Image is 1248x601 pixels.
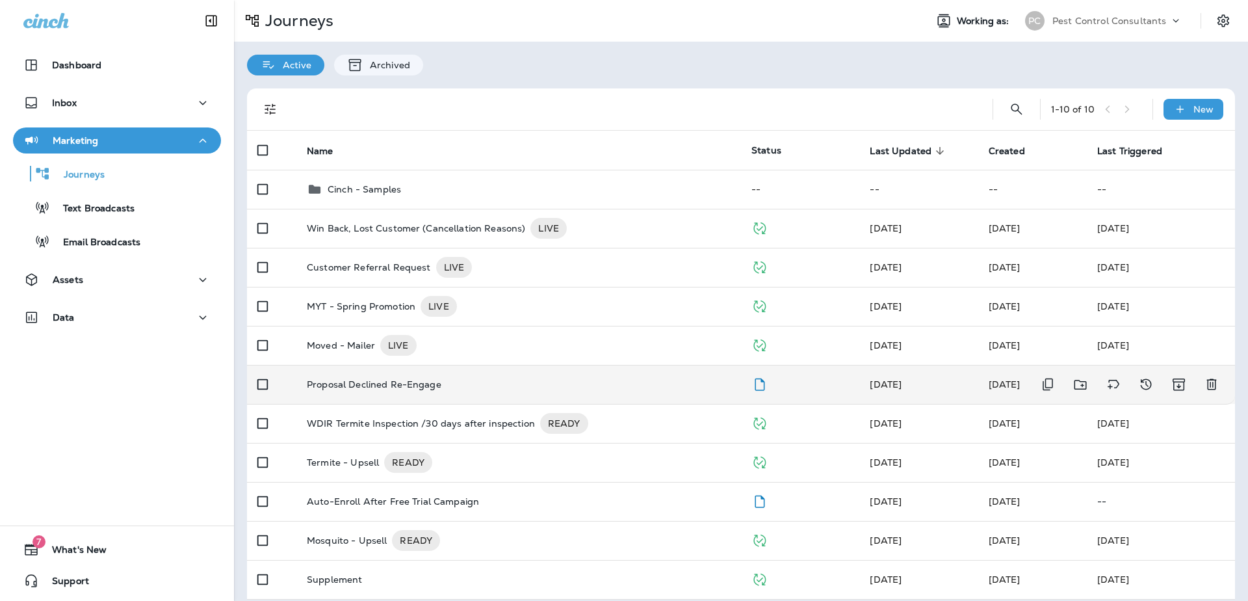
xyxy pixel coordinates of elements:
span: Jason Munk [989,379,1020,390]
span: Frank Carreno [870,574,902,585]
span: 7 [32,535,45,548]
button: Assets [13,267,221,293]
button: Search Journeys [1004,96,1030,122]
p: Assets [53,274,83,285]
span: Last Updated [870,146,931,157]
span: LIVE [530,222,567,235]
span: LIVE [436,261,473,274]
p: Supplement [307,574,362,585]
div: LIVE [421,296,457,317]
span: Eluwa Monday [870,222,902,234]
span: Last Triggered [1097,145,1179,157]
span: Published [751,455,768,467]
span: Frank Carreno [870,261,902,273]
button: Marketing [13,127,221,154]
div: LIVE [436,257,473,278]
p: Win Back, Lost Customer (Cancellation Reasons) [307,218,525,239]
p: Active [276,60,311,70]
span: Jason Munk [870,379,902,390]
span: Published [751,533,768,545]
p: MYT - Spring Promotion [307,296,415,317]
td: [DATE] [1087,248,1235,287]
p: Inbox [52,98,77,108]
button: Dashboard [13,52,221,78]
p: Pest Control Consultants [1052,16,1166,26]
span: Last Updated [870,145,948,157]
p: Termite - Upsell [307,452,379,473]
span: Published [751,572,768,584]
td: -- [1087,170,1235,209]
span: Jason Munk [870,418,902,429]
span: READY [540,417,588,430]
p: Data [53,312,75,323]
button: Support [13,568,221,594]
button: View Changelog [1133,371,1159,398]
div: PC [1025,11,1045,31]
span: LIVE [380,339,417,352]
span: Frank Carreno [989,535,1020,546]
td: [DATE] [1087,209,1235,248]
td: [DATE] [1087,443,1235,482]
span: Kevin Fenwick [989,300,1020,312]
span: Published [751,416,768,428]
button: Inbox [13,90,221,116]
span: Created [989,146,1025,157]
p: Dashboard [52,60,101,70]
p: Auto-Enroll After Free Trial Campaign [307,496,479,507]
p: Moved - Mailer [307,335,375,356]
button: Settings [1212,9,1235,33]
td: -- [859,170,978,209]
p: Text Broadcasts [50,203,135,215]
span: Name [307,145,350,157]
span: Jason Munk [870,496,902,507]
p: New [1193,104,1214,114]
span: Support [39,576,89,591]
button: Move to folder [1067,371,1094,398]
span: Frank Carreno [989,340,1020,351]
span: Jason Munk [989,496,1020,507]
span: Last Triggered [1097,146,1162,157]
span: Published [751,221,768,233]
button: Filters [257,96,283,122]
div: 1 - 10 of 10 [1051,104,1095,114]
span: Frank Carreno [989,261,1020,273]
button: Text Broadcasts [13,194,221,221]
div: LIVE [380,335,417,356]
span: Published [751,338,768,350]
button: Add tags [1100,371,1126,398]
span: Created [989,145,1042,157]
td: [DATE] [1087,404,1235,443]
span: LIVE [421,300,457,313]
td: [DATE] [1087,560,1235,599]
span: Published [751,299,768,311]
div: READY [540,413,588,434]
p: Journeys [260,11,333,31]
button: Data [13,304,221,330]
p: Mosquito - Upsell [307,530,387,551]
p: Journeys [51,169,105,181]
button: Delete [1199,371,1225,398]
button: Email Broadcasts [13,228,221,255]
span: READY [392,534,440,547]
div: READY [384,452,432,473]
span: Frank Carreno [870,535,902,546]
p: Cinch - Samples [328,184,401,194]
span: READY [384,456,432,469]
td: -- [978,170,1087,209]
span: Name [307,146,333,157]
p: Customer Referral Request [307,257,431,278]
p: -- [1097,496,1225,507]
button: 7What's New [13,537,221,563]
button: Duplicate [1035,371,1061,398]
p: Email Broadcasts [50,237,140,249]
span: Eluwa Monday [989,222,1020,234]
span: Draft [751,494,768,506]
span: Frank Carreno [989,457,1020,468]
td: [DATE] [1087,521,1235,560]
div: READY [392,530,440,551]
p: Marketing [53,135,98,146]
td: [DATE] [1087,287,1235,326]
span: Jason Munk [870,457,902,468]
span: What's New [39,544,107,560]
p: Archived [363,60,410,70]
